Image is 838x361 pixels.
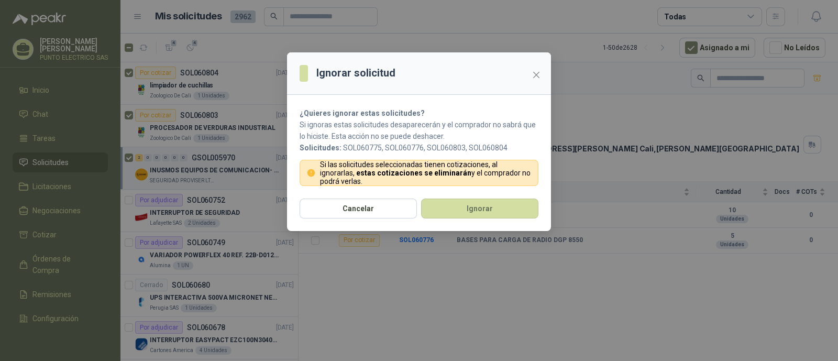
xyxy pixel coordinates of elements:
button: Cancelar [300,199,417,218]
b: Solicitudes: [300,144,341,152]
p: Si ignoras estas solicitudes desaparecerán y el comprador no sabrá que lo hiciste. Esta acción no... [300,119,538,142]
span: close [532,71,541,79]
button: Close [528,67,545,83]
strong: estas cotizaciones se eliminarán [356,169,471,177]
h3: Ignorar solicitud [316,65,395,81]
p: Si las solicitudes seleccionadas tienen cotizaciones, al ignorarlas, y el comprador no podrá verlas. [320,160,532,185]
button: Ignorar [421,199,538,218]
p: SOL060775, SOL060776, SOL060803, SOL060804 [300,142,538,154]
strong: ¿Quieres ignorar estas solicitudes? [300,109,425,117]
